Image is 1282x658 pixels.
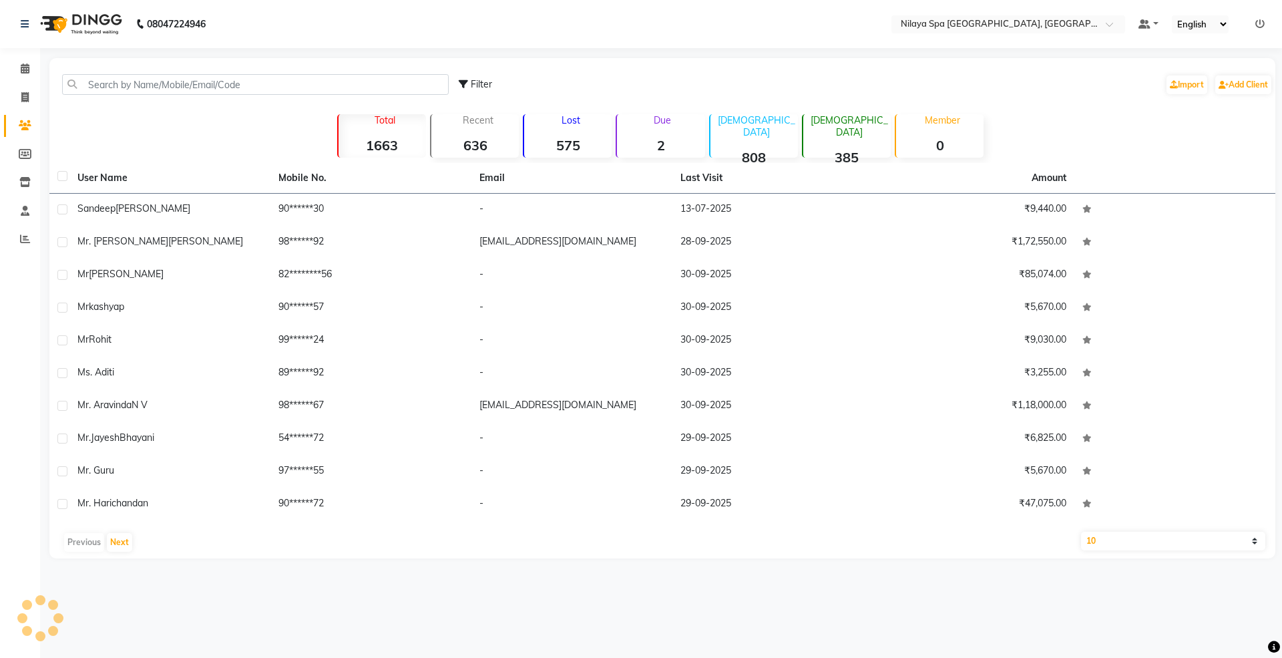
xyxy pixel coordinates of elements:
[617,137,704,154] strong: 2
[471,78,492,90] span: Filter
[107,533,132,552] button: Next
[147,5,206,43] b: 08047224946
[1166,75,1207,94] a: Import
[620,114,704,126] p: Due
[437,114,519,126] p: Recent
[529,114,612,126] p: Lost
[809,114,891,138] p: [DEMOGRAPHIC_DATA]
[672,194,873,226] td: 13-07-2025
[873,423,1074,456] td: ₹6,825.00
[471,259,672,292] td: -
[672,325,873,357] td: 30-09-2025
[77,202,116,214] span: Sandeep
[672,423,873,456] td: 29-09-2025
[524,137,612,154] strong: 575
[270,163,471,194] th: Mobile No.
[471,163,672,194] th: Email
[873,292,1074,325] td: ₹5,670.00
[672,259,873,292] td: 30-09-2025
[471,194,672,226] td: -
[431,137,519,154] strong: 636
[1215,75,1271,94] a: Add Client
[672,456,873,488] td: 29-09-2025
[873,390,1074,423] td: ₹1,18,000.00
[471,423,672,456] td: -
[34,5,126,43] img: logo
[803,149,891,166] strong: 385
[672,390,873,423] td: 30-09-2025
[672,226,873,259] td: 28-09-2025
[116,202,190,214] span: [PERSON_NAME]
[77,432,120,444] span: Mr.Jayesh
[896,137,984,154] strong: 0
[471,357,672,390] td: -
[471,488,672,521] td: -
[168,235,243,247] span: [PERSON_NAME]
[112,497,148,509] span: chandan
[710,149,798,166] strong: 808
[77,464,114,476] span: Mr. Guru
[873,226,1074,259] td: ₹1,72,550.00
[77,235,168,247] span: Mr. [PERSON_NAME]
[120,432,154,444] span: Bhayani
[77,497,112,509] span: Mr. Hari
[132,399,148,411] span: N V
[69,163,270,194] th: User Name
[716,114,798,138] p: [DEMOGRAPHIC_DATA]
[339,137,426,154] strong: 1663
[1024,163,1074,193] th: Amount
[77,301,89,313] span: Mr
[873,488,1074,521] td: ₹47,075.00
[873,357,1074,390] td: ₹3,255.00
[344,114,426,126] p: Total
[77,366,114,378] span: Ms. Aditi
[873,259,1074,292] td: ₹85,074.00
[89,268,164,280] span: [PERSON_NAME]
[471,456,672,488] td: -
[873,194,1074,226] td: ₹9,440.00
[672,357,873,390] td: 30-09-2025
[672,488,873,521] td: 29-09-2025
[77,333,89,345] span: Mr
[89,333,112,345] span: Rohit
[873,325,1074,357] td: ₹9,030.00
[471,226,672,259] td: [EMAIL_ADDRESS][DOMAIN_NAME]
[62,74,449,95] input: Search by Name/Mobile/Email/Code
[901,114,984,126] p: Member
[89,301,124,313] span: kashyap
[873,456,1074,488] td: ₹5,670.00
[471,325,672,357] td: -
[77,268,89,280] span: Mr
[77,399,132,411] span: Mr. Aravinda
[672,163,873,194] th: Last Visit
[471,390,672,423] td: [EMAIL_ADDRESS][DOMAIN_NAME]
[672,292,873,325] td: 30-09-2025
[471,292,672,325] td: -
